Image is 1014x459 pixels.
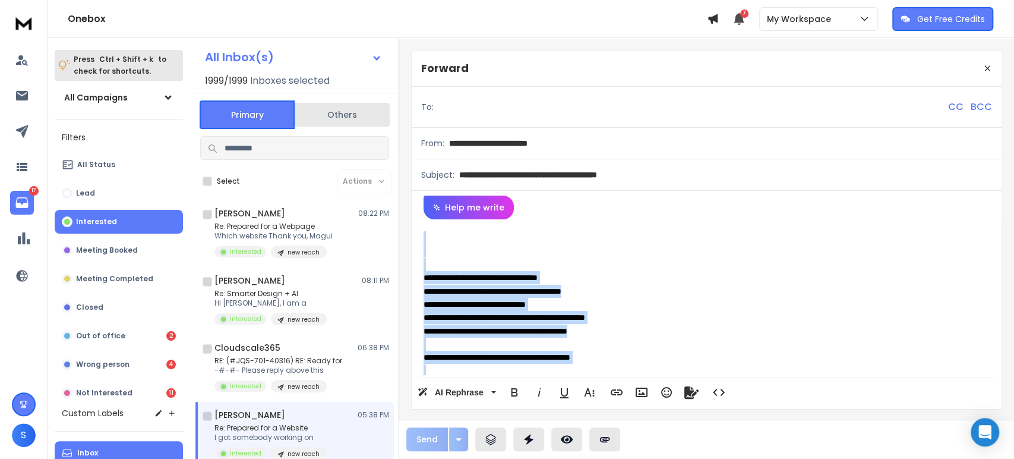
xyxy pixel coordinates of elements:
p: 17 [29,186,39,196]
p: Lead [76,188,95,198]
button: Meeting Completed [55,267,183,291]
button: Primary [200,100,295,129]
button: Underline (Ctrl+U) [553,381,576,404]
p: 06:38 PM [358,343,389,353]
h1: [PERSON_NAME] [214,275,285,287]
p: CC [948,100,964,114]
h3: Inboxes selected [250,74,330,88]
button: Help me write [424,196,514,219]
p: Subject: [421,169,454,181]
p: Forward [421,60,469,77]
h1: Onebox [68,12,707,26]
button: Get Free Credits [892,7,993,31]
p: Press to check for shortcuts. [74,54,166,77]
p: From: [421,137,444,149]
button: Wrong person4 [55,353,183,376]
p: Wrong person [76,360,129,369]
button: Lead [55,181,183,205]
button: Code View [707,381,730,404]
p: Re: Smarter Design + AI [214,289,327,298]
button: Closed [55,295,183,319]
p: Meeting Completed [76,274,153,284]
div: 2 [166,331,176,341]
p: 08:11 PM [362,276,389,285]
p: Interested [230,247,261,256]
p: Not Interested [76,388,132,398]
p: Interested [230,315,261,323]
button: All Status [55,153,183,177]
button: S [12,423,36,447]
p: Get Free Credits [917,13,985,25]
p: Interested [230,382,261,391]
p: -#-#- Please reply above this [214,366,342,375]
p: All Status [77,160,115,169]
button: Out of office2 [55,324,183,348]
h1: [PERSON_NAME] [214,208,285,219]
div: 11 [166,388,176,398]
button: More Text [578,381,601,404]
span: 7 [740,10,748,18]
p: I got somebody working on [214,433,327,442]
button: Others [295,102,390,128]
button: Meeting Booked [55,238,183,262]
button: Insert Link (Ctrl+K) [605,381,628,404]
span: Ctrl + Shift + k [97,52,155,66]
img: logo [12,12,36,34]
p: Interested [76,217,117,227]
span: AI Rephrase [432,388,486,398]
p: RE: (#JQS-701-40316) RE: Ready for [214,356,342,366]
h3: Filters [55,129,183,146]
p: Meeting Booked [76,246,138,255]
p: Closed [76,303,103,312]
button: Italic (Ctrl+I) [528,381,551,404]
label: Select [217,177,240,186]
p: Re: Prepared for a Webpage [214,222,333,231]
p: new reach [288,248,320,257]
button: Insert Image (Ctrl+P) [630,381,653,404]
button: Interested [55,210,183,234]
p: Re: Prepared for a Website [214,423,327,433]
div: 4 [166,360,176,369]
p: BCC [971,100,992,114]
h1: All Campaigns [64,92,128,103]
h3: Custom Labels [62,407,124,419]
button: All Inbox(s) [195,45,391,69]
p: Hi [PERSON_NAME], I am a [214,298,327,308]
button: All Campaigns [55,86,183,109]
p: Out of office [76,331,125,341]
h1: All Inbox(s) [205,51,274,63]
button: Signature [680,381,703,404]
div: Open Intercom Messenger [971,418,999,447]
p: new reach [288,449,320,458]
a: 17 [10,191,34,215]
button: Emoticons [655,381,678,404]
button: AI Rephrase [415,381,498,404]
p: 05:38 PM [358,410,389,420]
p: My Workspace [767,13,836,25]
span: 1999 / 1999 [205,74,248,88]
h1: [PERSON_NAME] [214,409,285,421]
p: Interested [230,449,261,458]
p: new reach [288,315,320,324]
p: 08:22 PM [358,209,389,218]
p: new reach [288,382,320,391]
button: Not Interested11 [55,381,183,405]
h1: Cloudscale365 [214,342,280,354]
p: Inbox [77,448,98,458]
p: To: [421,101,434,113]
p: Which website Thank you, Magui [214,231,333,241]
